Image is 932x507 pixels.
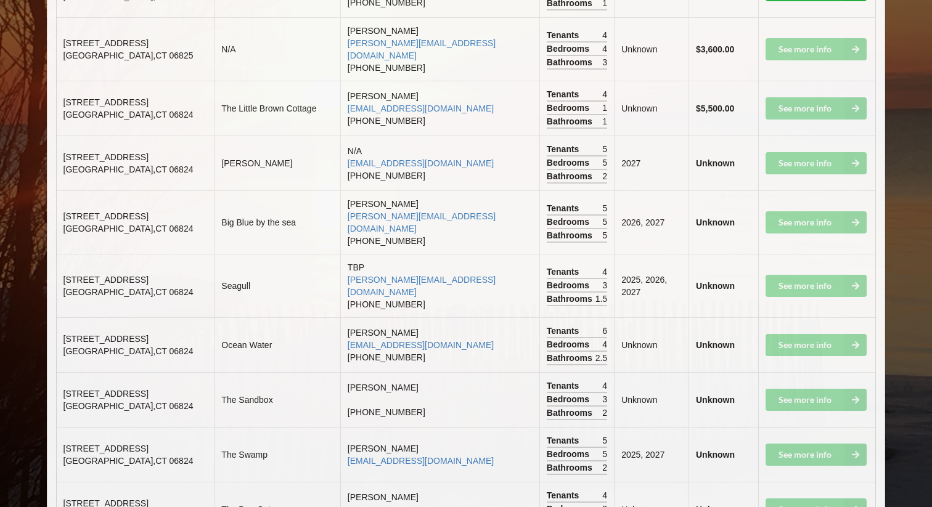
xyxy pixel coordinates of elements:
[547,338,592,351] span: Bedrooms
[547,143,582,155] span: Tenants
[602,43,607,55] span: 4
[547,325,582,337] span: Tenants
[547,461,595,474] span: Bathrooms
[602,156,607,169] span: 5
[547,266,582,278] span: Tenants
[547,88,582,100] span: Tenants
[547,202,582,214] span: Tenants
[696,450,735,460] b: Unknown
[547,448,592,460] span: Bedrooms
[63,51,194,60] span: [GEOGRAPHIC_DATA] , CT 06825
[63,97,149,107] span: [STREET_ADDRESS]
[547,102,592,114] span: Bedrooms
[602,393,607,405] span: 3
[696,340,735,350] b: Unknown
[63,224,194,233] span: [GEOGRAPHIC_DATA] , CT 06824
[340,136,539,190] td: N/A [PHONE_NUMBER]
[547,229,595,241] span: Bathrooms
[214,190,340,254] td: Big Blue by the sea
[602,229,607,241] span: 5
[63,275,149,285] span: [STREET_ADDRESS]
[614,17,689,81] td: Unknown
[547,29,582,41] span: Tenants
[340,81,539,136] td: [PERSON_NAME] [PHONE_NUMBER]
[696,158,735,168] b: Unknown
[63,346,194,356] span: [GEOGRAPHIC_DATA] , CT 06824
[348,275,496,297] a: [PERSON_NAME][EMAIL_ADDRESS][DOMAIN_NAME]
[214,17,340,81] td: N/A
[547,279,592,291] span: Bedrooms
[602,338,607,351] span: 4
[547,393,592,405] span: Bedrooms
[547,489,582,501] span: Tenants
[614,190,689,254] td: 2026, 2027
[348,456,494,466] a: [EMAIL_ADDRESS][DOMAIN_NAME]
[340,317,539,372] td: [PERSON_NAME] [PHONE_NUMBER]
[602,216,607,228] span: 5
[614,427,689,482] td: 2025, 2027
[602,407,607,419] span: 2
[602,489,607,501] span: 4
[63,444,149,453] span: [STREET_ADDRESS]
[614,254,689,317] td: 2025, 2026, 2027
[340,190,539,254] td: [PERSON_NAME] [PHONE_NUMBER]
[63,110,194,120] span: [GEOGRAPHIC_DATA] , CT 06824
[340,254,539,317] td: TBP [PHONE_NUMBER]
[63,38,149,48] span: [STREET_ADDRESS]
[348,38,496,60] a: [PERSON_NAME][EMAIL_ADDRESS][DOMAIN_NAME]
[696,395,735,405] b: Unknown
[614,81,689,136] td: Unknown
[348,158,494,168] a: [EMAIL_ADDRESS][DOMAIN_NAME]
[696,44,734,54] b: $3,600.00
[602,266,607,278] span: 4
[602,88,607,100] span: 4
[214,317,340,372] td: Ocean Water
[602,448,607,460] span: 5
[214,427,340,482] td: The Swamp
[547,156,592,169] span: Bedrooms
[595,293,607,305] span: 1.5
[547,293,595,305] span: Bathrooms
[547,407,595,419] span: Bathrooms
[214,254,340,317] td: Seagull
[696,281,735,291] b: Unknown
[63,389,149,399] span: [STREET_ADDRESS]
[614,136,689,190] td: 2027
[63,401,194,411] span: [GEOGRAPHIC_DATA] , CT 06824
[696,217,735,227] b: Unknown
[547,56,595,68] span: Bathrooms
[214,81,340,136] td: The Little Brown Cottage
[547,216,592,228] span: Bedrooms
[63,287,194,297] span: [GEOGRAPHIC_DATA] , CT 06824
[602,325,607,337] span: 6
[547,43,592,55] span: Bedrooms
[547,115,595,128] span: Bathrooms
[602,102,607,114] span: 1
[63,164,194,174] span: [GEOGRAPHIC_DATA] , CT 06824
[348,211,496,233] a: [PERSON_NAME][EMAIL_ADDRESS][DOMAIN_NAME]
[63,334,149,344] span: [STREET_ADDRESS]
[547,170,595,182] span: Bathrooms
[602,279,607,291] span: 3
[547,379,582,392] span: Tenants
[602,115,607,128] span: 1
[614,317,689,372] td: Unknown
[63,456,194,466] span: [GEOGRAPHIC_DATA] , CT 06824
[63,152,149,162] span: [STREET_ADDRESS]
[547,352,595,364] span: Bathrooms
[614,372,689,427] td: Unknown
[602,379,607,392] span: 4
[602,434,607,447] span: 5
[602,202,607,214] span: 5
[547,434,582,447] span: Tenants
[340,17,539,81] td: [PERSON_NAME] [PHONE_NUMBER]
[214,372,340,427] td: The Sandbox
[696,103,734,113] b: $5,500.00
[602,56,607,68] span: 3
[63,211,149,221] span: [STREET_ADDRESS]
[602,170,607,182] span: 2
[602,461,607,474] span: 2
[214,136,340,190] td: [PERSON_NAME]
[340,427,539,482] td: [PERSON_NAME]
[595,352,607,364] span: 2.5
